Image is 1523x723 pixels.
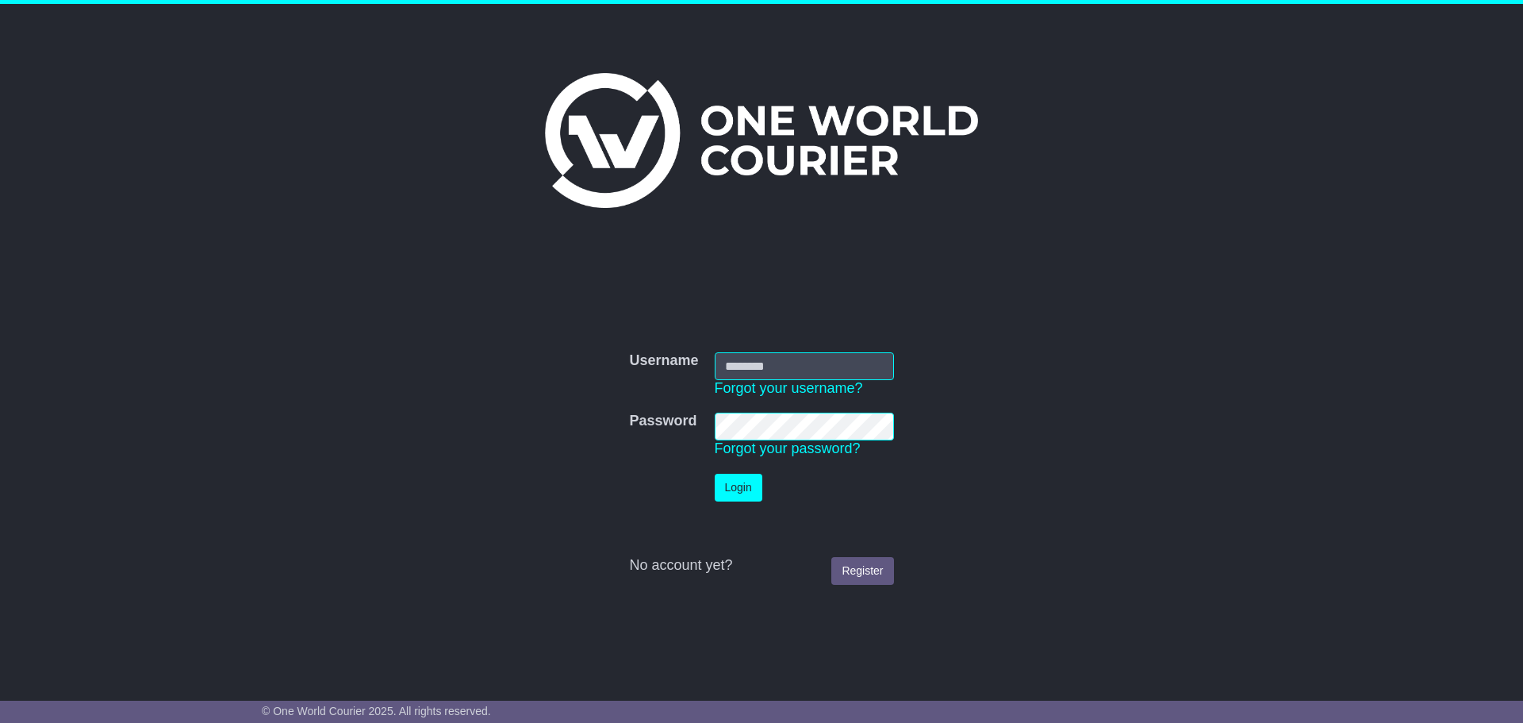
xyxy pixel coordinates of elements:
label: Username [629,352,698,370]
span: © One World Courier 2025. All rights reserved. [262,705,491,717]
button: Login [715,474,762,502]
a: Forgot your password? [715,440,861,456]
img: One World [545,73,978,208]
a: Register [831,557,893,585]
a: Forgot your username? [715,380,863,396]
div: No account yet? [629,557,893,575]
label: Password [629,413,696,430]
